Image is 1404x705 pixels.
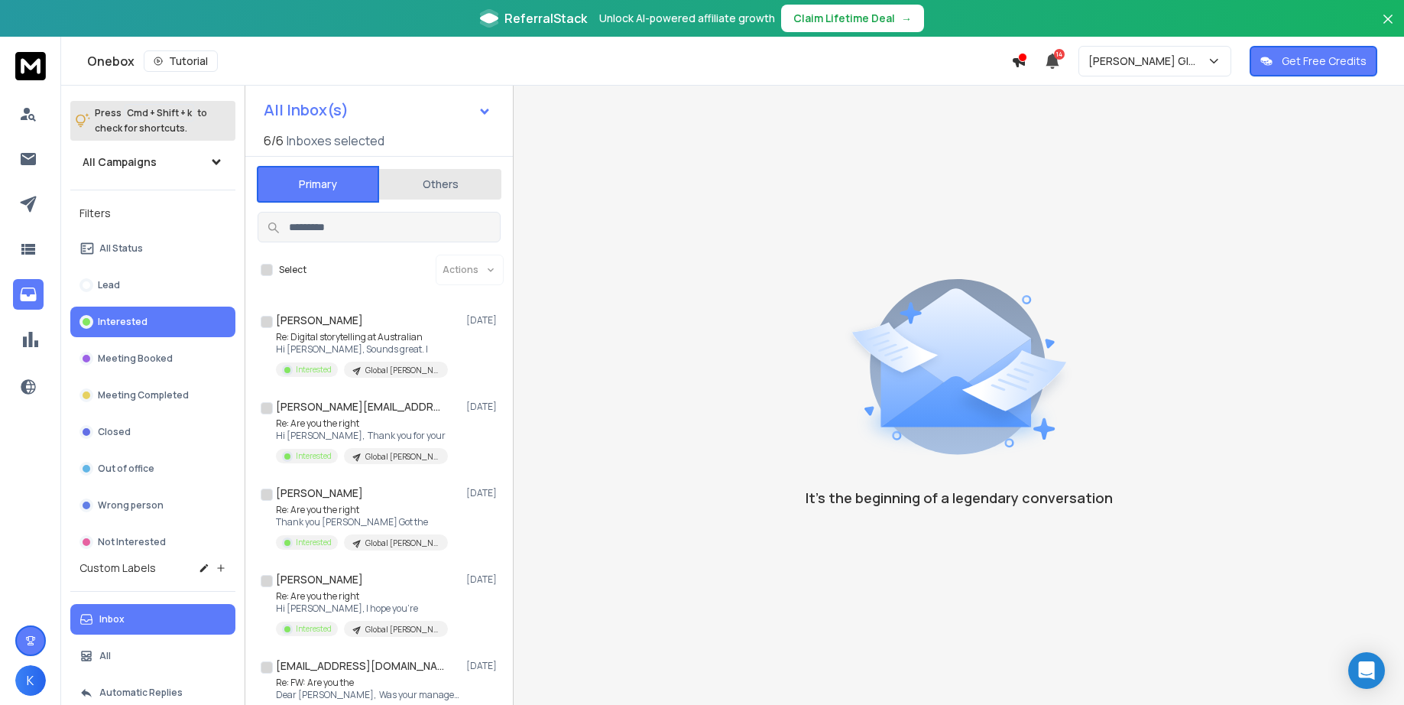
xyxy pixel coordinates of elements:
[99,650,111,662] p: All
[1378,9,1398,46] button: Close banner
[264,102,349,118] h1: All Inbox(s)
[1348,652,1385,689] div: Open Intercom Messenger
[276,603,448,615] p: Hi [PERSON_NAME], I hope you’re
[276,572,363,587] h1: [PERSON_NAME]
[15,665,46,696] button: K
[70,490,235,521] button: Wrong person
[276,343,448,356] p: Hi [PERSON_NAME], Sounds great. I
[125,104,194,122] span: Cmd + Shift + k
[466,573,501,586] p: [DATE]
[99,687,183,699] p: Automatic Replies
[276,417,448,430] p: Re: Are you the right
[599,11,775,26] p: Unlock AI-powered affiliate growth
[257,166,379,203] button: Primary
[98,389,189,401] p: Meeting Completed
[276,504,448,516] p: Re: Are you the right
[504,9,587,28] span: ReferralStack
[99,242,143,255] p: All Status
[466,487,501,499] p: [DATE]
[1054,49,1065,60] span: 14
[365,624,439,635] p: Global [PERSON_NAME]-[GEOGRAPHIC_DATA]-Safe
[87,50,1011,72] div: Onebox
[70,527,235,557] button: Not Interested
[276,331,448,343] p: Re: Digital storytelling at Australian
[1250,46,1377,76] button: Get Free Credits
[83,154,157,170] h1: All Campaigns
[98,279,120,291] p: Lead
[276,313,363,328] h1: [PERSON_NAME]
[99,613,125,625] p: Inbox
[466,660,501,672] p: [DATE]
[79,560,156,576] h3: Custom Labels
[901,11,912,26] span: →
[95,106,207,136] p: Press to check for shortcuts.
[70,417,235,447] button: Closed
[70,641,235,671] button: All
[144,50,218,72] button: Tutorial
[1088,54,1207,69] p: [PERSON_NAME] Global
[276,677,459,689] p: Re: FW: Are you the
[296,364,332,375] p: Interested
[98,463,154,475] p: Out of office
[98,316,148,328] p: Interested
[379,167,501,201] button: Others
[466,314,501,327] p: [DATE]
[70,270,235,301] button: Lead
[365,538,439,549] p: Global [PERSON_NAME]-Other's country
[251,95,504,125] button: All Inbox(s)
[365,451,439,463] p: Global [PERSON_NAME]-Other's country
[276,430,448,442] p: Hi [PERSON_NAME], Thank you for your
[365,365,439,376] p: Global [PERSON_NAME]-Other's country
[296,537,332,548] p: Interested
[781,5,924,32] button: Claim Lifetime Deal→
[287,132,384,150] h3: Inboxes selected
[296,450,332,462] p: Interested
[70,453,235,484] button: Out of office
[70,203,235,224] h3: Filters
[466,401,501,413] p: [DATE]
[98,499,164,512] p: Wrong person
[276,689,459,701] p: Dear [PERSON_NAME], Was your management interested
[1282,54,1367,69] p: Get Free Credits
[276,399,444,414] h1: [PERSON_NAME][EMAIL_ADDRESS][DOMAIN_NAME]
[70,307,235,337] button: Interested
[296,623,332,635] p: Interested
[70,380,235,411] button: Meeting Completed
[806,487,1113,508] p: It’s the beginning of a legendary conversation
[279,264,306,276] label: Select
[70,147,235,177] button: All Campaigns
[70,604,235,635] button: Inbox
[276,516,448,528] p: Thank you [PERSON_NAME] Got the
[276,590,448,603] p: Re: Are you the right
[276,658,444,674] h1: [EMAIL_ADDRESS][DOMAIN_NAME]
[98,536,166,548] p: Not Interested
[98,352,173,365] p: Meeting Booked
[276,486,363,501] h1: [PERSON_NAME]
[98,426,131,438] p: Closed
[70,343,235,374] button: Meeting Booked
[70,233,235,264] button: All Status
[264,132,284,150] span: 6 / 6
